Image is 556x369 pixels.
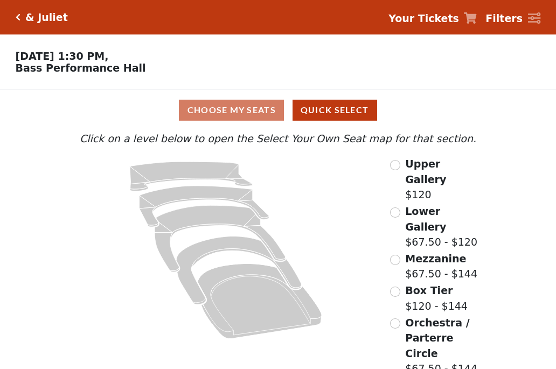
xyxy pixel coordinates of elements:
[16,13,20,21] a: Click here to go back to filters
[140,186,269,227] path: Lower Gallery - Seats Available: 76
[405,156,479,203] label: $120
[130,162,253,191] path: Upper Gallery - Seats Available: 306
[405,204,479,250] label: $67.50 - $120
[405,283,468,314] label: $120 - $144
[405,253,466,264] span: Mezzanine
[388,12,459,24] strong: Your Tickets
[293,100,377,121] button: Quick Select
[485,11,540,26] a: Filters
[405,251,477,282] label: $67.50 - $144
[405,205,446,233] span: Lower Gallery
[388,11,477,26] a: Your Tickets
[405,317,469,359] span: Orchestra / Parterre Circle
[77,131,479,147] p: Click on a level below to open the Select Your Own Seat map for that section.
[198,264,322,339] path: Orchestra / Parterre Circle - Seats Available: 32
[405,158,446,185] span: Upper Gallery
[485,12,523,24] strong: Filters
[25,11,68,24] h5: & Juliet
[405,284,453,296] span: Box Tier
